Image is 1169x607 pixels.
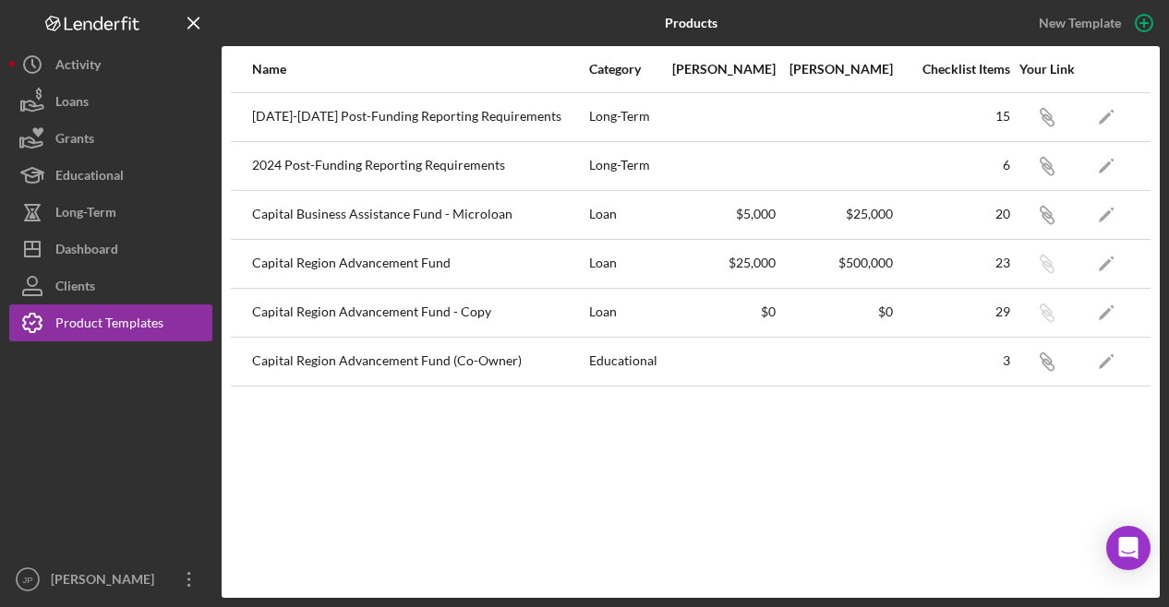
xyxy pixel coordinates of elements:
[895,158,1010,173] div: 6
[252,94,587,140] div: [DATE]-[DATE] Post-Funding Reporting Requirements
[252,192,587,238] div: Capital Business Assistance Fund - Microloan
[55,157,124,198] div: Educational
[895,109,1010,124] div: 15
[895,62,1010,77] div: Checklist Items
[55,194,116,235] div: Long-Term
[895,353,1010,368] div: 3
[589,192,658,238] div: Loan
[660,207,776,221] div: $5,000
[895,207,1010,221] div: 20
[55,83,89,125] div: Loans
[55,46,101,88] div: Activity
[777,304,893,319] div: $0
[1039,9,1121,37] div: New Template
[46,561,166,602] div: [PERSON_NAME]
[9,561,212,598] button: JP[PERSON_NAME]
[895,304,1010,319] div: 29
[665,16,717,30] b: Products
[1028,9,1160,37] button: New Template
[55,120,94,161] div: Grants
[9,231,212,268] button: Dashboard
[9,268,212,304] button: Clients
[589,241,658,287] div: Loan
[777,207,893,221] div: $25,000
[9,83,212,120] button: Loans
[55,304,163,346] div: Product Templates
[252,62,587,77] div: Name
[9,120,212,157] button: Grants
[589,339,658,385] div: Educational
[252,143,587,189] div: 2024 Post-Funding Reporting Requirements
[777,256,893,270] div: $500,000
[589,94,658,140] div: Long-Term
[1012,62,1081,77] div: Your Link
[589,290,658,336] div: Loan
[589,62,658,77] div: Category
[660,62,776,77] div: [PERSON_NAME]
[252,290,587,336] div: Capital Region Advancement Fund - Copy
[777,62,893,77] div: [PERSON_NAME]
[9,46,212,83] button: Activity
[55,231,118,272] div: Dashboard
[589,143,658,189] div: Long-Term
[252,241,587,287] div: Capital Region Advancement Fund
[660,304,776,319] div: $0
[1106,526,1151,570] div: Open Intercom Messenger
[9,157,212,194] button: Educational
[660,256,776,270] div: $25,000
[895,256,1010,270] div: 23
[9,194,212,231] button: Long-Term
[252,339,587,385] div: Capital Region Advancement Fund (Co-Owner)
[9,304,212,341] button: Product Templates
[22,575,32,585] text: JP
[55,268,95,309] div: Clients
